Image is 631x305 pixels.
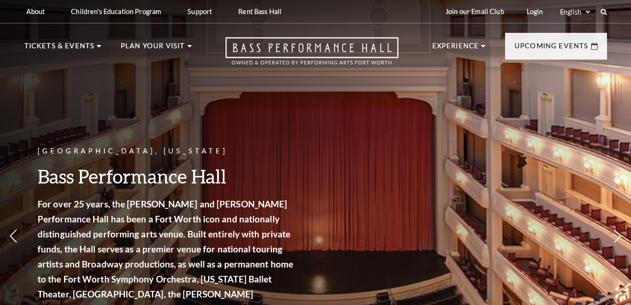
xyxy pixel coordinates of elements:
p: Upcoming Events [514,40,589,57]
p: [GEOGRAPHIC_DATA], [US_STATE] [38,145,296,157]
p: Plan Your Visit [121,40,185,57]
h3: Bass Performance Hall [38,164,296,188]
p: Experience [432,40,479,57]
p: Support [187,8,212,15]
p: Tickets & Events [24,40,95,57]
p: About [26,8,45,15]
p: Rent Bass Hall [238,8,281,15]
p: Children's Education Program [71,8,161,15]
select: Select: [558,8,592,16]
